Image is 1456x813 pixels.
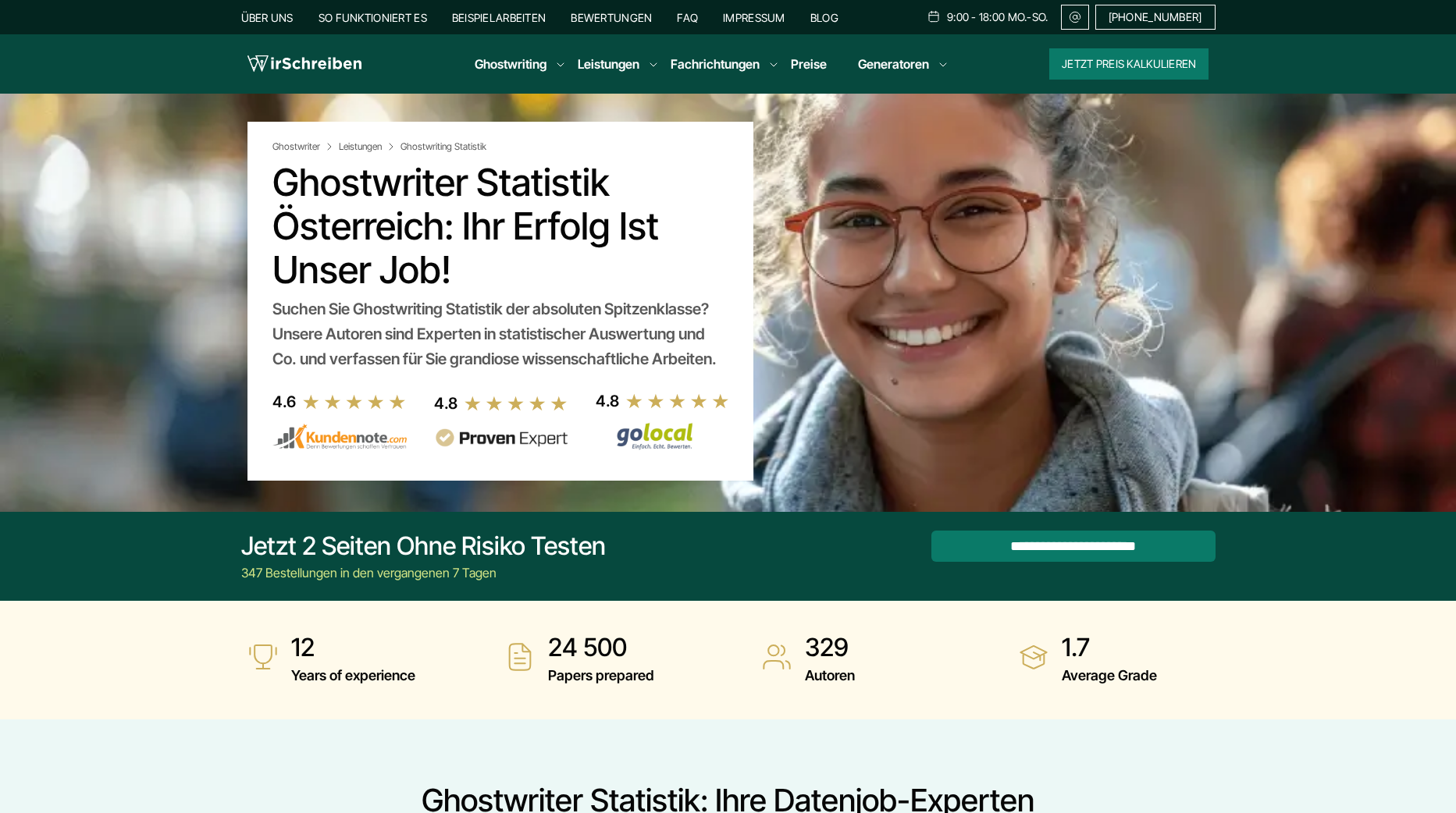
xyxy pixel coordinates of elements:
strong: 12 [291,632,415,663]
div: 4.8 [596,389,619,414]
strong: 24 500 [548,632,654,663]
img: provenexpert reviews [434,428,568,448]
a: [PHONE_NUMBER] [1095,5,1216,30]
img: Papers prepared [504,641,536,673]
img: stars [625,392,730,410]
div: 347 Bestellungen in den vergangenen 7 Tagen [241,563,606,582]
img: Schedule [927,10,941,23]
img: Years of experience [247,641,279,673]
a: Über uns [241,11,294,24]
a: FAQ [677,11,698,24]
a: Impressum [723,11,785,24]
span: Average Grade [1062,663,1157,688]
img: logo wirschreiben [247,52,361,76]
a: Preise [791,56,827,72]
a: Ghostwriting [475,55,546,73]
span: 9:00 - 18:00 Mo.-So. [947,11,1048,23]
img: Email [1068,11,1082,23]
a: Ghostwriter [272,140,336,153]
strong: 329 [805,632,855,663]
img: Wirschreiben Bewertungen [596,422,730,450]
a: Fachrichtungen [671,55,760,73]
a: Generatoren [858,55,929,73]
a: Blog [810,11,838,24]
img: stars [464,395,568,412]
img: stars [302,393,407,410]
span: [PHONE_NUMBER] [1109,11,1202,23]
img: Average Grade [1018,641,1049,673]
img: Autoren [761,641,792,673]
span: Autoren [805,663,855,688]
a: Bewertungen [571,11,652,24]
div: Suchen Sie Ghostwriting Statistik der absoluten Spitzenklasse? Unsere Autoren sind Experten in st... [272,296,728,371]
span: Ghostwriting Statistik [400,140,486,153]
div: 4.8 [434,391,457,416]
div: 4.6 [272,389,296,414]
img: kundennote [272,424,407,450]
div: Jetzt 2 Seiten ohne Risiko testen [241,531,606,562]
a: So funktioniert es [319,11,427,24]
h1: Ghostwriter Statistik Österreich: Ihr Erfolg ist unser Job! [272,161,728,292]
a: Leistungen [339,140,397,153]
a: Beispielarbeiten [452,11,546,24]
span: Years of experience [291,663,415,688]
strong: 1.7 [1062,632,1157,663]
span: Papers prepared [548,663,654,688]
a: Leistungen [578,55,639,73]
button: Jetzt Preis kalkulieren [1049,48,1209,80]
